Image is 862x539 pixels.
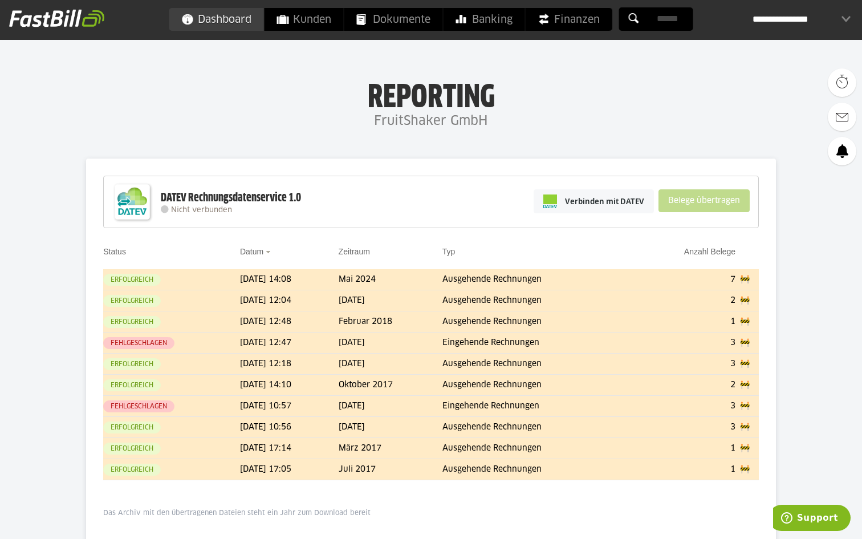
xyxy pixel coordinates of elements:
[240,354,339,375] td: [DATE] 12:18
[442,396,633,417] td: Eingehende Rechnungen
[740,417,759,438] td: 🚧
[103,295,161,307] sl-badge: Erfolgreich
[339,333,442,354] td: [DATE]
[357,8,430,31] span: Dokumente
[534,189,654,213] a: Verbinden mit DATEV
[103,316,161,328] sl-badge: Erfolgreich
[442,333,633,354] td: Eingehende Rechnungen
[103,422,161,433] sl-badge: Erfolgreich
[740,396,759,417] td: 🚧
[633,333,741,354] td: 3
[740,438,759,459] td: 🚧
[103,274,161,286] sl-badge: Erfolgreich
[277,8,331,31] span: Kunden
[633,375,741,396] td: 2
[103,400,174,412] sl-badge: Fehlgeschlagen
[442,290,633,311] td: Ausgehende Rechnungen
[633,354,741,375] td: 3
[266,251,273,253] img: sort_desc.gif
[265,8,344,31] a: Kunden
[339,311,442,333] td: Februar 2018
[240,269,339,290] td: [DATE] 14:08
[740,311,759,333] td: 🚧
[442,375,633,396] td: Ausgehende Rechnungen
[565,196,644,207] span: Verbinden mit DATEV
[740,290,759,311] td: 🚧
[114,80,748,110] h1: Reporting
[240,417,339,438] td: [DATE] 10:56
[684,247,735,256] a: Anzahl Belege
[240,396,339,417] td: [DATE] 10:57
[442,247,456,256] a: Typ
[740,459,759,480] td: 🚧
[339,459,442,480] td: Juli 2017
[240,375,339,396] td: [DATE] 14:10
[740,375,759,396] td: 🚧
[442,459,633,480] td: Ausgehende Rechnungen
[442,269,633,290] td: Ausgehende Rechnungen
[633,459,741,480] td: 1
[103,247,126,256] a: Status
[633,269,741,290] td: 7
[240,333,339,354] td: [DATE] 12:47
[161,191,301,205] div: DATEV Rechnungsdatenservice 1.0
[103,464,161,476] sl-badge: Erfolgreich
[171,206,232,214] span: Nicht verbunden
[633,311,741,333] td: 1
[103,443,161,455] sl-badge: Erfolgreich
[526,8,612,31] a: Finanzen
[538,8,600,31] span: Finanzen
[339,417,442,438] td: [DATE]
[240,459,339,480] td: [DATE] 17:05
[658,189,750,212] sl-button: Belege übertragen
[339,375,442,396] td: Oktober 2017
[740,333,759,354] td: 🚧
[442,354,633,375] td: Ausgehende Rechnungen
[109,179,155,225] img: DATEV-Datenservice Logo
[240,311,339,333] td: [DATE] 12:48
[339,438,442,459] td: März 2017
[456,8,513,31] span: Banking
[633,290,741,311] td: 2
[442,417,633,438] td: Ausgehende Rechnungen
[182,8,251,31] span: Dashboard
[633,417,741,438] td: 3
[543,194,557,208] img: pi-datev-logo-farbig-24.svg
[442,438,633,459] td: Ausgehende Rechnungen
[240,290,339,311] td: [DATE] 12:04
[444,8,525,31] a: Banking
[344,8,443,31] a: Dokumente
[339,269,442,290] td: Mai 2024
[740,269,759,290] td: 🚧
[339,396,442,417] td: [DATE]
[740,354,759,375] td: 🚧
[103,358,161,370] sl-badge: Erfolgreich
[339,290,442,311] td: [DATE]
[169,8,264,31] a: Dashboard
[442,311,633,333] td: Ausgehende Rechnungen
[103,509,759,518] p: Das Archiv mit den übertragenen Dateien steht ein Jahr zum Download bereit
[240,438,339,459] td: [DATE] 17:14
[103,337,174,349] sl-badge: Fehlgeschlagen
[633,438,741,459] td: 1
[339,354,442,375] td: [DATE]
[9,9,104,27] img: fastbill_logo_white.png
[240,247,263,256] a: Datum
[103,379,161,391] sl-badge: Erfolgreich
[339,247,370,256] a: Zeitraum
[773,505,851,533] iframe: Öffnet ein Widget, in dem Sie weitere Informationen finden
[633,396,741,417] td: 3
